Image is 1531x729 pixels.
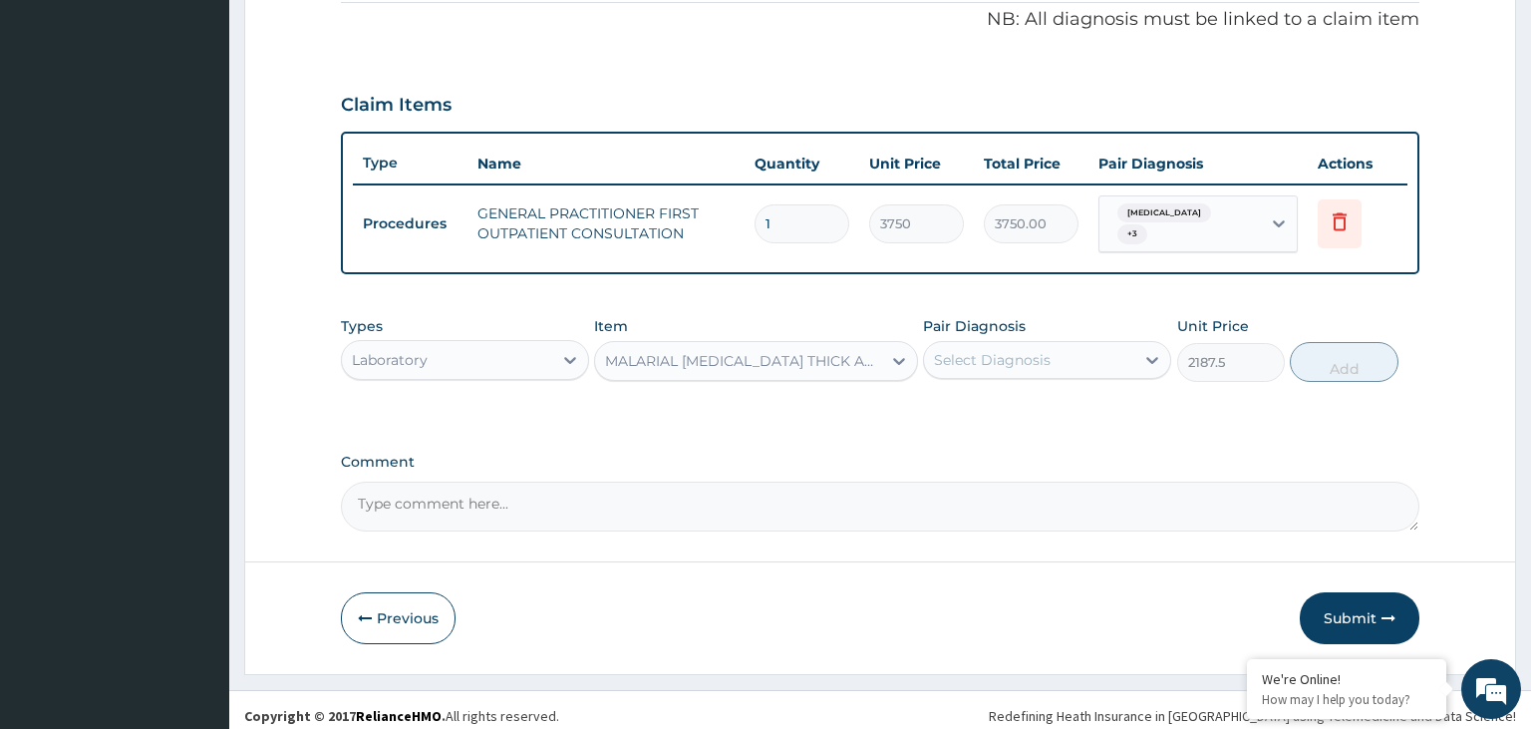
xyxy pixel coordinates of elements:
th: Pair Diagnosis [1088,144,1308,183]
th: Quantity [745,144,859,183]
label: Comment [341,454,1420,471]
div: Laboratory [352,350,428,370]
p: How may I help you today? [1262,691,1431,708]
div: Chat with us now [104,112,335,138]
span: [MEDICAL_DATA] [1117,203,1211,223]
td: Procedures [353,205,467,242]
h3: Claim Items [341,95,452,117]
div: MALARIAL [MEDICAL_DATA] THICK AND THIN FILMS - [BLOOD] [605,351,883,371]
a: RelianceHMO [356,707,442,725]
label: Pair Diagnosis [923,316,1026,336]
span: We're online! [116,230,275,432]
td: GENERAL PRACTITIONER FIRST OUTPATIENT CONSULTATION [467,193,746,253]
strong: Copyright © 2017 . [244,707,446,725]
button: Add [1290,342,1397,382]
button: Previous [341,592,456,644]
div: Minimize live chat window [327,10,375,58]
label: Unit Price [1177,316,1249,336]
div: We're Online! [1262,670,1431,688]
th: Type [353,145,467,182]
label: Types [341,318,383,335]
span: + 3 [1117,224,1147,244]
th: Total Price [974,144,1088,183]
p: NB: All diagnosis must be linked to a claim item [341,7,1420,33]
th: Unit Price [859,144,974,183]
div: Redefining Heath Insurance in [GEOGRAPHIC_DATA] using Telemedicine and Data Science! [989,706,1516,726]
th: Actions [1308,144,1407,183]
label: Item [594,316,628,336]
th: Name [467,144,746,183]
div: Select Diagnosis [934,350,1051,370]
button: Submit [1300,592,1419,644]
textarea: Type your message and hit 'Enter' [10,503,380,572]
img: d_794563401_company_1708531726252_794563401 [37,100,81,150]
